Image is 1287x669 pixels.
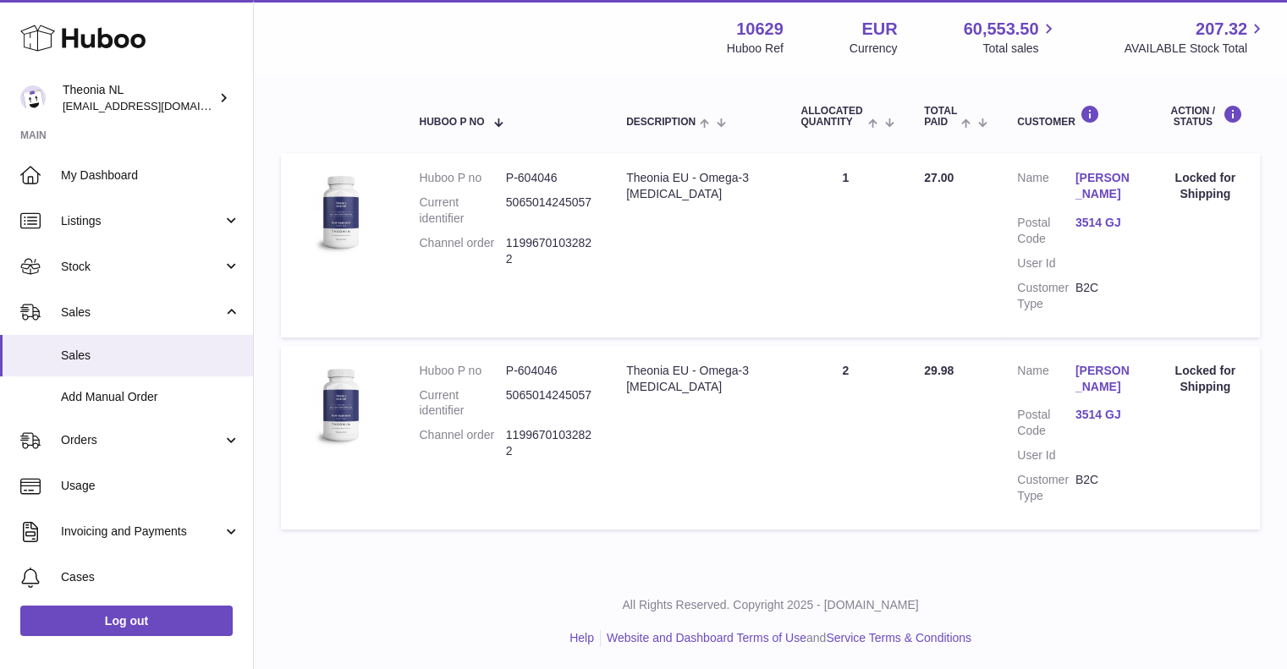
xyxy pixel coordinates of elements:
dt: Channel order [419,235,505,267]
div: Theonia EU - Omega-3 [MEDICAL_DATA] [626,170,767,202]
strong: EUR [861,18,897,41]
dd: 11996701032822 [506,235,592,267]
span: Invoicing and Payments [61,524,223,540]
dd: 11996701032822 [506,427,592,459]
a: [PERSON_NAME] [1075,363,1134,395]
div: Locked for Shipping [1167,363,1243,395]
dt: Postal Code [1017,215,1075,247]
a: 3514 GJ [1075,407,1134,423]
dt: Huboo P no [419,170,505,186]
img: info@wholesomegoods.eu [20,85,46,111]
span: Cases [61,569,240,585]
dd: 5065014245057 [506,195,592,227]
div: Currency [850,41,898,57]
dt: Channel order [419,427,505,459]
span: [EMAIL_ADDRESS][DOMAIN_NAME] [63,99,249,112]
span: My Dashboard [61,167,240,184]
div: Theonia EU - Omega-3 [MEDICAL_DATA] [626,363,767,395]
td: 2 [784,346,907,529]
a: 207.32 AVAILABLE Stock Total [1124,18,1267,57]
a: 60,553.50 Total sales [963,18,1058,57]
div: Locked for Shipping [1167,170,1243,202]
dt: Customer Type [1017,472,1075,504]
div: Theonia NL [63,82,215,114]
a: 3514 GJ [1075,215,1134,231]
span: Sales [61,304,223,321]
span: Orders [61,432,223,448]
dt: Current identifier [419,387,505,419]
span: 29.98 [924,364,954,377]
p: All Rights Reserved. Copyright 2025 - [DOMAIN_NAME] [267,597,1273,613]
dt: Name [1017,363,1075,399]
span: 60,553.50 [963,18,1038,41]
span: Description [626,117,696,128]
span: Add Manual Order [61,389,240,405]
a: [PERSON_NAME] [1075,170,1134,202]
span: AVAILABLE Stock Total [1124,41,1267,57]
dt: User Id [1017,255,1075,271]
span: Sales [61,348,240,364]
a: Service Terms & Conditions [826,631,971,644]
span: Listings [61,213,223,229]
span: ALLOCATED Quantity [800,106,863,128]
div: Customer [1017,105,1133,128]
dt: User Id [1017,447,1075,463]
span: Huboo P no [419,117,484,128]
img: 106291725893086.jpg [298,363,382,447]
span: Total paid [924,106,957,128]
a: Log out [20,606,233,636]
dd: P-604046 [506,363,592,379]
dd: P-604046 [506,170,592,186]
span: 27.00 [924,171,954,184]
dt: Postal Code [1017,407,1075,439]
div: Huboo Ref [727,41,784,57]
strong: 10629 [736,18,784,41]
a: Website and Dashboard Terms of Use [607,631,806,644]
span: Stock [61,259,223,275]
dt: Customer Type [1017,280,1075,312]
dt: Current identifier [419,195,505,227]
dt: Huboo P no [419,363,505,379]
td: 1 [784,153,907,337]
a: Help [569,631,594,644]
div: Action / Status [1167,105,1243,128]
li: and [601,630,971,646]
span: 207.32 [1196,18,1247,41]
img: 106291725893086.jpg [298,170,382,255]
span: Usage [61,478,240,494]
dt: Name [1017,170,1075,206]
dd: B2C [1075,280,1134,312]
dd: 5065014245057 [506,387,592,419]
dd: B2C [1075,472,1134,504]
span: Total sales [982,41,1058,57]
